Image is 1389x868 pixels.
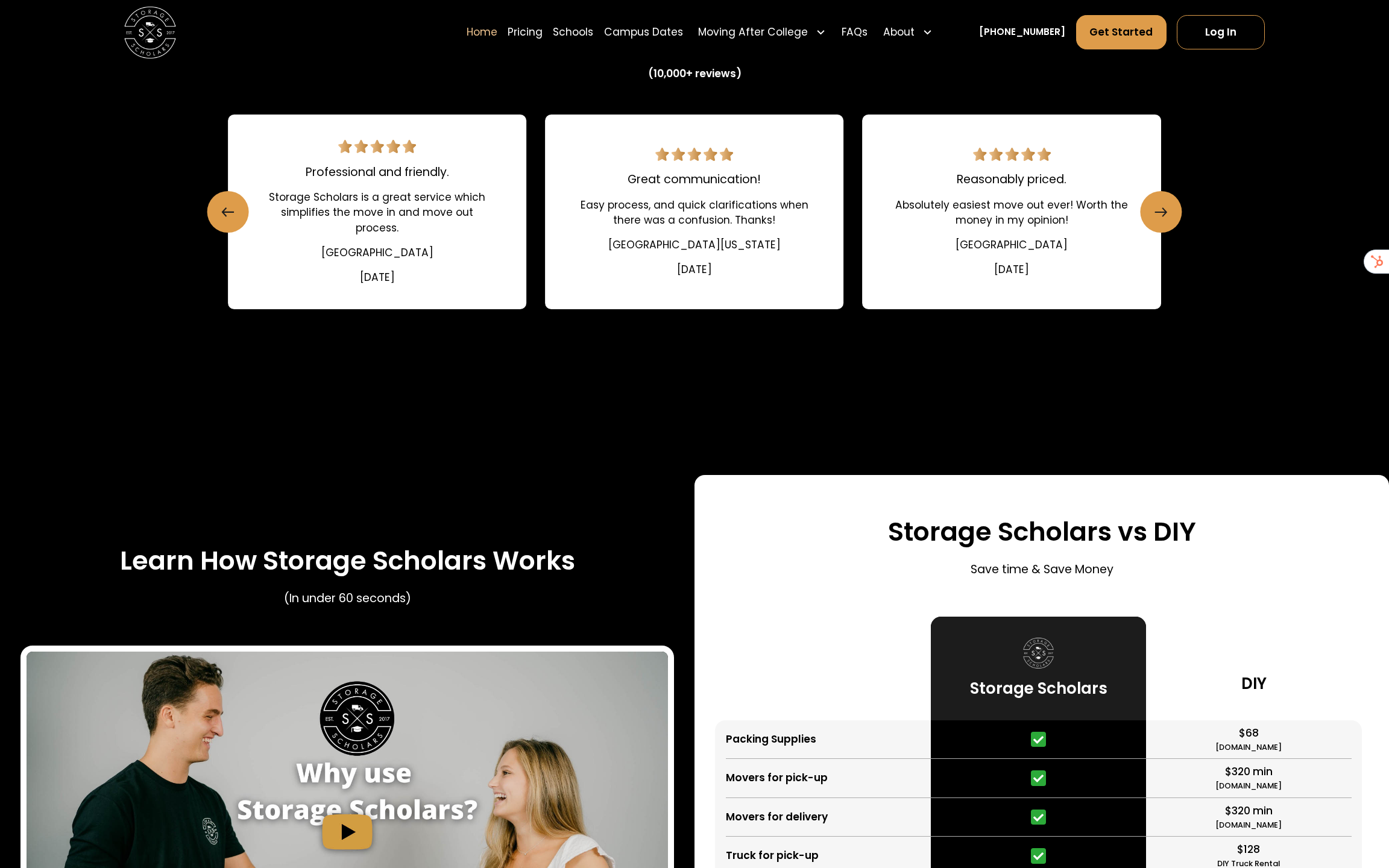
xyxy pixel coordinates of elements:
[1023,638,1054,669] img: Storage Scholars logo.
[467,14,497,51] a: Home
[994,262,1029,278] div: [DATE]
[893,198,1130,229] div: Absolutely easiest move out ever! Worth the money in my opinion!
[259,190,496,236] div: Storage Scholars is a great service which simplifies the move in and move out process.
[1225,764,1273,780] div: $320 min
[726,732,816,747] div: Packing Supplies
[608,237,781,253] div: [GEOGRAPHIC_DATA][US_STATE]
[1076,15,1167,50] a: Get Started
[956,237,1068,253] div: [GEOGRAPHIC_DATA]
[553,14,593,51] a: Schools
[878,14,937,51] div: About
[1225,804,1273,819] div: $320 min
[957,171,1066,188] div: Reasonably priced.
[228,115,526,309] a: 5 star review.Professional and friendly.Storage Scholars is a great service which simplifies the ...
[698,25,808,40] div: Moving After College
[979,25,1065,39] a: [PHONE_NUMBER]
[677,262,712,278] div: [DATE]
[1215,819,1282,831] div: [DOMAIN_NAME]
[726,848,819,864] div: Truck for pick-up
[321,245,433,261] div: [GEOGRAPHIC_DATA]
[1239,726,1259,741] div: $68
[120,546,575,577] h3: Learn How Storage Scholars Works
[655,148,733,160] img: 5 star review.
[306,163,449,181] div: Professional and friendly.
[508,14,543,51] a: Pricing
[863,115,1161,309] a: 5 star review.Reasonably priced.Absolutely easiest move out ever! Worth the money in my opinion![...
[545,115,843,309] a: 5 star review.Great communication!Easy process, and quick clarifications when there was a confusi...
[124,7,176,58] a: home
[1237,842,1260,858] div: $128
[971,561,1113,578] p: Save time & Save Money
[628,171,761,188] div: Great communication!
[726,770,828,786] div: Movers for pick-up
[576,198,813,229] div: Easy process, and quick clarifications when there was a confusion. Thanks!
[228,115,526,309] div: 7 / 22
[360,270,395,286] div: [DATE]
[207,191,249,233] a: Previous slide
[888,517,1196,548] h3: Storage Scholars vs DIY
[973,148,1051,160] img: 5 star review.
[1215,780,1282,791] div: [DOMAIN_NAME]
[693,14,831,51] div: Moving After College
[338,140,416,153] img: 5 star review.
[284,590,411,607] p: (In under 60 seconds)
[883,25,915,40] div: About
[842,14,868,51] a: FAQs
[1177,15,1265,50] a: Log In
[1141,191,1182,233] a: Next slide
[1215,741,1282,753] div: [DOMAIN_NAME]
[1241,674,1267,694] h3: DIY
[604,14,683,51] a: Campus Dates
[863,115,1161,309] div: 9 / 22
[648,66,742,82] div: (10,000+ reviews)
[726,810,828,825] div: Movers for delivery
[124,7,176,58] img: Storage Scholars main logo
[545,115,843,309] div: 8 / 22
[970,679,1107,699] h3: Storage Scholars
